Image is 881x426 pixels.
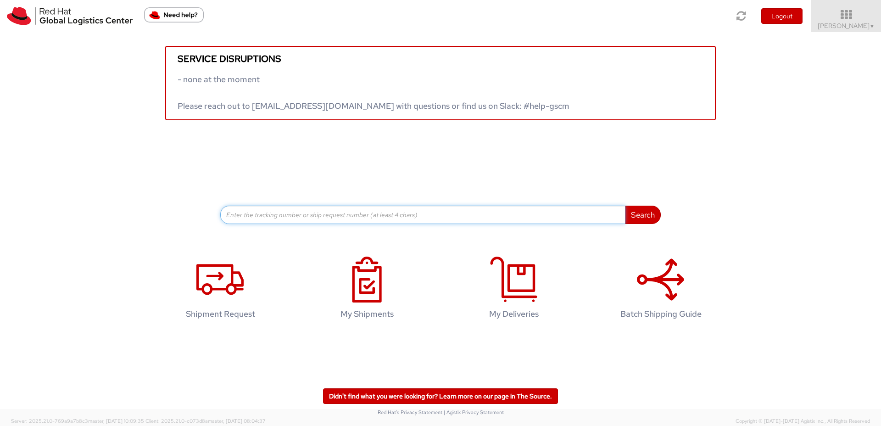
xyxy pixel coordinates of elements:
h4: My Deliveries [455,309,573,319]
h4: My Shipments [308,309,426,319]
h4: Shipment Request [161,309,279,319]
span: master, [DATE] 10:09:35 [88,418,144,424]
a: My Shipments [298,247,436,333]
img: rh-logistics-00dfa346123c4ec078e1.svg [7,7,133,25]
a: Didn't find what you were looking for? Learn more on our page in The Source. [323,388,558,404]
button: Logout [761,8,803,24]
a: Service disruptions - none at the moment Please reach out to [EMAIL_ADDRESS][DOMAIN_NAME] with qu... [165,46,716,120]
h4: Batch Shipping Guide [602,309,720,319]
span: [PERSON_NAME] [818,22,875,30]
a: My Deliveries [445,247,583,333]
button: Need help? [144,7,204,22]
span: Client: 2025.21.0-c073d8a [145,418,266,424]
a: Red Hat's Privacy Statement [378,409,442,415]
h5: Service disruptions [178,54,703,64]
button: Search [625,206,661,224]
span: Copyright © [DATE]-[DATE] Agistix Inc., All Rights Reserved [736,418,870,425]
a: Batch Shipping Guide [592,247,730,333]
a: | Agistix Privacy Statement [444,409,504,415]
input: Enter the tracking number or ship request number (at least 4 chars) [220,206,625,224]
span: ▼ [870,22,875,30]
span: Server: 2025.21.0-769a9a7b8c3 [11,418,144,424]
a: Shipment Request [151,247,289,333]
span: master, [DATE] 08:04:37 [208,418,266,424]
span: - none at the moment Please reach out to [EMAIL_ADDRESS][DOMAIN_NAME] with questions or find us o... [178,74,569,111]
